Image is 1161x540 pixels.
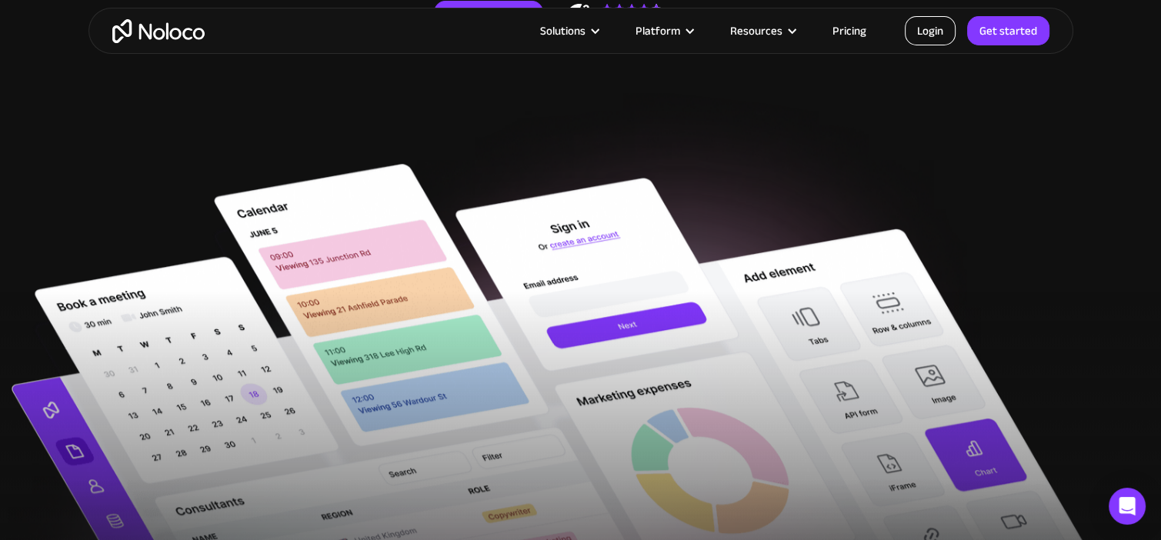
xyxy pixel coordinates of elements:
div: Platform [616,21,711,41]
div: Platform [636,21,680,41]
div: Solutions [540,21,586,41]
a: home [112,19,205,43]
a: Login [905,16,956,45]
a: Get started [967,16,1049,45]
a: Pricing [813,21,886,41]
div: Resources [711,21,813,41]
div: Resources [730,21,782,41]
div: Solutions [521,21,616,41]
div: Open Intercom Messenger [1109,488,1146,525]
